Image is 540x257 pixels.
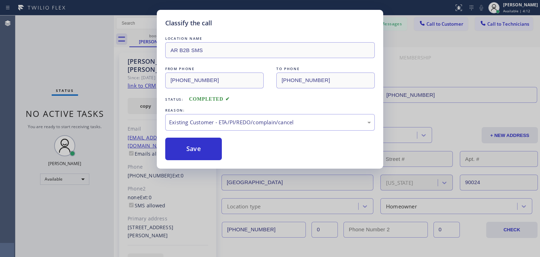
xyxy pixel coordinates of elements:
[276,65,375,73] div: TO PHONE
[165,107,375,114] div: REASON:
[165,97,184,102] span: Status:
[276,73,375,88] input: To phone
[165,73,264,88] input: From phone
[165,18,212,28] h5: Classify the call
[165,65,264,73] div: FROM PHONE
[165,138,222,160] button: Save
[189,96,230,102] span: COMPLETED
[169,118,371,126] div: Existing Customer - ETA/PI/REDO/complain/cancel
[165,35,375,42] div: LOCATION NAME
